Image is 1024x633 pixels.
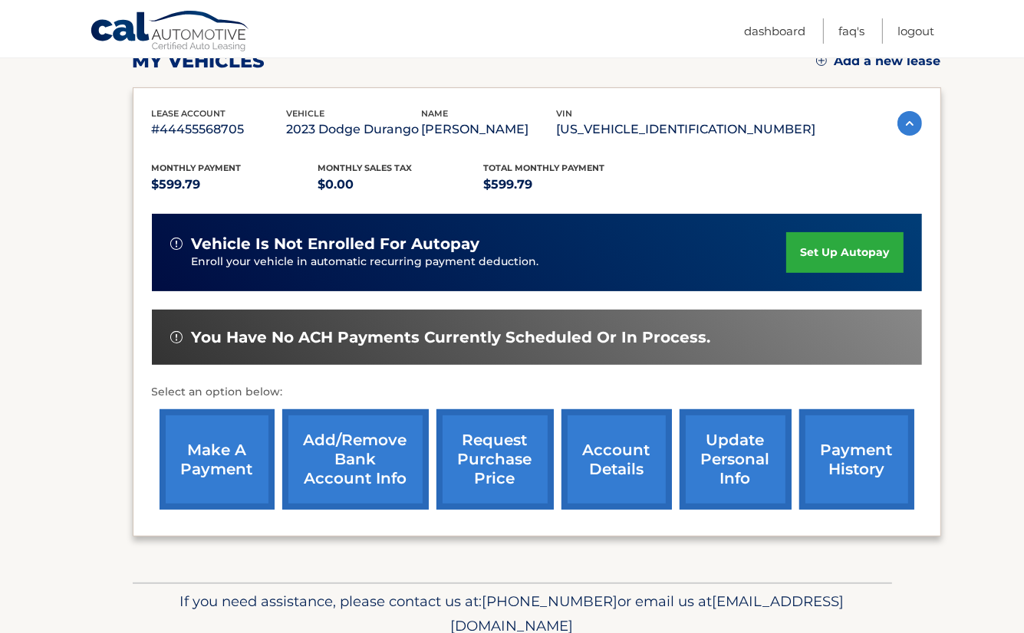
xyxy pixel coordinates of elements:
[786,232,903,273] a: set up autopay
[90,10,251,54] a: Cal Automotive
[152,383,922,402] p: Select an option below:
[422,108,449,119] span: name
[152,174,318,195] p: $599.79
[561,409,672,510] a: account details
[192,328,711,347] span: You have no ACH payments currently scheduled or in process.
[680,409,792,510] a: update personal info
[318,162,412,173] span: Monthly sales Tax
[192,235,480,254] span: vehicle is not enrolled for autopay
[482,592,618,610] span: [PHONE_NUMBER]
[436,409,554,510] a: request purchase price
[484,162,605,173] span: Total Monthly Payment
[152,119,287,140] p: #44455568705
[152,162,242,173] span: Monthly Payment
[897,111,922,136] img: accordion-active.svg
[170,238,183,250] img: alert-white.svg
[133,50,265,73] h2: my vehicles
[799,409,914,510] a: payment history
[484,174,650,195] p: $599.79
[557,108,573,119] span: vin
[897,18,934,44] a: Logout
[287,108,325,119] span: vehicle
[192,254,787,271] p: Enroll your vehicle in automatic recurring payment deduction.
[422,119,557,140] p: [PERSON_NAME]
[816,55,827,66] img: add.svg
[287,119,422,140] p: 2023 Dodge Durango
[152,108,226,119] span: lease account
[160,409,275,510] a: make a payment
[557,119,816,140] p: [US_VEHICLE_IDENTIFICATION_NUMBER]
[838,18,864,44] a: FAQ's
[816,54,941,69] a: Add a new lease
[282,409,429,510] a: Add/Remove bank account info
[170,331,183,343] img: alert-white.svg
[318,174,484,195] p: $0.00
[744,18,805,44] a: Dashboard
